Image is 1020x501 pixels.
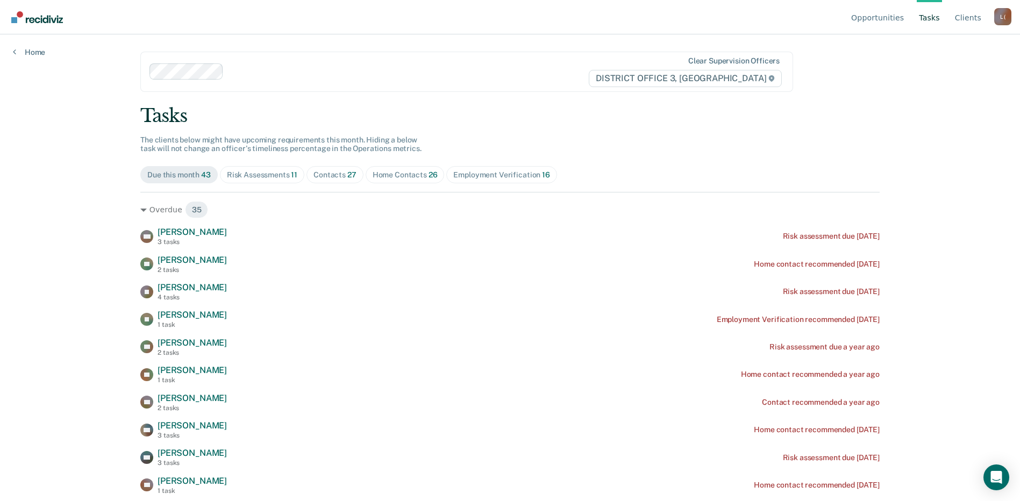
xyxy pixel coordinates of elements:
[158,376,227,384] div: 1 task
[994,8,1011,25] button: Profile dropdown button
[158,404,227,412] div: 2 tasks
[201,170,211,179] span: 43
[158,338,227,348] span: [PERSON_NAME]
[11,11,63,23] img: Recidiviz
[158,227,227,237] span: [PERSON_NAME]
[13,47,45,57] a: Home
[783,232,880,241] div: Risk assessment due [DATE]
[373,170,438,180] div: Home Contacts
[994,8,1011,25] div: L (
[158,459,227,467] div: 3 tasks
[140,135,422,153] span: The clients below might have upcoming requirements this month. Hiding a below task will not chang...
[158,310,227,320] span: [PERSON_NAME]
[429,170,438,179] span: 26
[983,464,1009,490] div: Open Intercom Messenger
[158,448,227,458] span: [PERSON_NAME]
[185,201,209,218] span: 35
[158,282,227,292] span: [PERSON_NAME]
[158,476,227,486] span: [PERSON_NAME]
[769,342,880,352] div: Risk assessment due a year ago
[754,425,880,434] div: Home contact recommended [DATE]
[783,453,880,462] div: Risk assessment due [DATE]
[453,170,550,180] div: Employment Verification
[158,266,227,274] div: 2 tasks
[158,294,227,301] div: 4 tasks
[140,201,880,218] div: Overdue 35
[717,315,880,324] div: Employment Verification recommended [DATE]
[140,105,880,127] div: Tasks
[542,170,550,179] span: 16
[227,170,297,180] div: Risk Assessments
[158,238,227,246] div: 3 tasks
[589,70,782,87] span: DISTRICT OFFICE 3, [GEOGRAPHIC_DATA]
[158,393,227,403] span: [PERSON_NAME]
[347,170,356,179] span: 27
[147,170,211,180] div: Due this month
[158,321,227,328] div: 1 task
[158,420,227,431] span: [PERSON_NAME]
[158,432,227,439] div: 3 tasks
[158,349,227,356] div: 2 tasks
[762,398,880,407] div: Contact recommended a year ago
[291,170,297,179] span: 11
[754,481,880,490] div: Home contact recommended [DATE]
[158,487,227,495] div: 1 task
[783,287,880,296] div: Risk assessment due [DATE]
[688,56,780,66] div: Clear supervision officers
[158,365,227,375] span: [PERSON_NAME]
[313,170,356,180] div: Contacts
[754,260,880,269] div: Home contact recommended [DATE]
[158,255,227,265] span: [PERSON_NAME]
[741,370,880,379] div: Home contact recommended a year ago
